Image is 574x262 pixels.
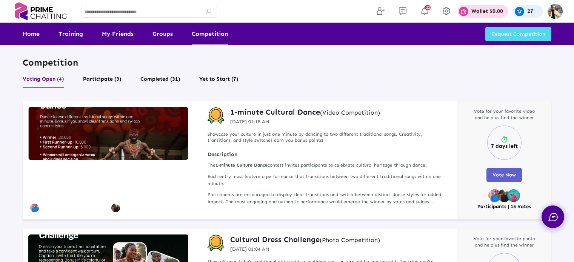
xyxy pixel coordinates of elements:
p: [PERSON_NAME] [41,205,72,210]
button: Request Competition [485,27,551,41]
p: Showcase your culture in just one minute by dancing to two different traditional songs. Creativit... [208,131,446,144]
p: [PERSON_NAME] [122,205,153,210]
img: 6872abc575df9738c07e7a0d_1757525292585.png [507,189,520,202]
a: 1-minute Cultural Dance(Video Competition) [230,107,380,117]
h3: 1-minute Cultural Dance [230,107,380,117]
img: img [548,4,563,19]
strong: Description [208,151,446,158]
p: [DATE] 01:04 AM [230,245,380,253]
img: 68808c0b75df9738c07ec464_1757914028231.png [498,189,511,202]
small: (Video Competition) [320,109,380,116]
a: Training [58,23,83,45]
p: 7 days left [491,143,518,149]
span: 22 [425,5,431,10]
img: 685ac97471744e6fe051d443_1755610091860.png [30,204,39,212]
a: Home [23,23,40,45]
mat-icon: play_arrow [141,179,157,195]
button: Vote Now [486,168,522,182]
p: Wallet $0.00 [471,9,503,14]
button: Yet to Start (7) [199,74,239,88]
img: logo [11,2,70,20]
img: chat.svg [548,213,558,221]
img: 68808c0b75df9738c07ec464_1757914028231.png [111,204,120,212]
small: (Photo Competition) [320,236,380,244]
img: competition-badge.svg [208,234,225,251]
p: Competition [23,57,551,68]
h3: Cultural Dress Challenge [230,234,380,244]
img: 685ac97471744e6fe051d443_1755610091860.png [488,189,501,202]
button: Completed (31) [140,74,180,88]
p: Vote for your favorite photo and help us find the winner [470,236,538,248]
p: The contest invites participants to celebrate cultural heritage through dance. [208,162,446,169]
mat-icon: play_arrow [60,179,76,195]
p: 27 [527,9,533,14]
a: Cultural Dress Challenge(Photo Competition) [230,234,380,244]
p: Each entry must feature a performance that transitions between two different traditional songs wi... [208,173,446,187]
span: Vote Now [492,172,516,178]
p: Participants are encouraged to display clear transitions and switch between distinct dance styles... [208,191,446,205]
p: [DATE] 01:18 AM [230,118,380,126]
img: timer.svg [500,136,508,143]
p: Vote for your favorite video and help us find the winner [470,108,538,121]
a: Groups [152,23,173,45]
button: Voting Open (4) [23,74,64,88]
strong: 1-Minute Culture Dance [215,162,268,168]
p: Participants | 15 Votes [477,204,531,210]
img: competition-badge.svg [208,107,225,124]
span: Request Competition [491,31,545,37]
button: Participate (3) [83,74,122,88]
img: IMGWA1756410505394.jpg [28,107,188,160]
a: My Friends [102,23,134,45]
a: Competition [192,23,228,45]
